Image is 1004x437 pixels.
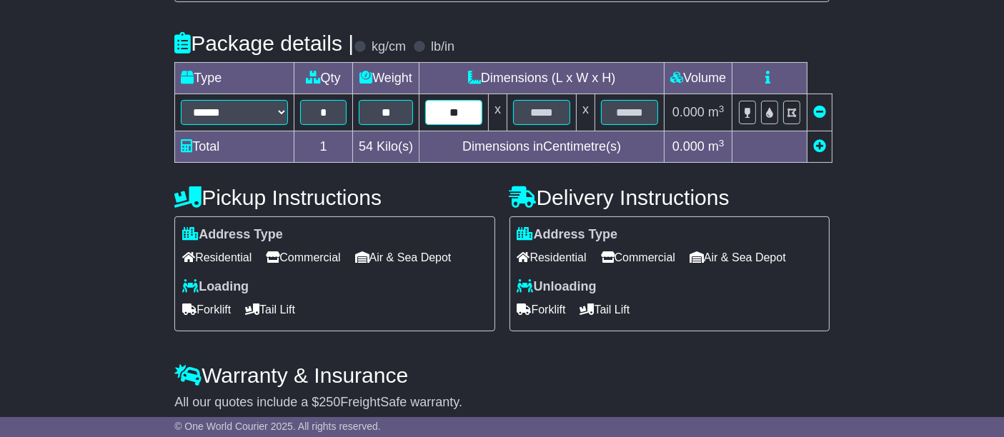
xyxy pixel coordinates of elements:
td: 1 [294,131,353,163]
span: Forklift [517,298,566,321]
h4: Warranty & Insurance [174,363,830,387]
td: Dimensions (L x W x H) [419,63,665,94]
div: All our quotes include a $ FreightSafe warranty. [174,395,830,411]
td: Kilo(s) [353,131,419,163]
a: Add new item [813,139,826,154]
sup: 3 [719,138,725,149]
td: Volume [665,63,732,94]
span: Residential [517,246,587,268]
span: Tail Lift [580,298,630,321]
label: Address Type [517,227,618,243]
span: 54 [359,139,373,154]
a: Remove this item [813,105,826,119]
span: m [708,105,725,119]
h4: Pickup Instructions [174,186,494,209]
span: Residential [182,246,252,268]
span: Air & Sea Depot [690,246,786,268]
td: Type [175,63,294,94]
label: kg/cm [372,39,406,55]
span: 0.000 [672,105,705,119]
td: Weight [353,63,419,94]
span: Tail Lift [245,298,295,321]
h4: Delivery Instructions [510,186,830,209]
sup: 3 [719,104,725,114]
td: x [489,94,507,131]
span: Air & Sea Depot [355,246,452,268]
label: Address Type [182,227,283,243]
h4: Package details | [174,31,354,55]
span: © One World Courier 2025. All rights reserved. [174,421,381,432]
td: x [577,94,595,131]
td: Total [175,131,294,163]
span: 0.000 [672,139,705,154]
td: Qty [294,63,353,94]
span: Forklift [182,298,231,321]
span: Commercial [266,246,340,268]
label: Loading [182,279,249,295]
td: Dimensions in Centimetre(s) [419,131,665,163]
span: 250 [319,395,340,409]
label: lb/in [431,39,454,55]
span: m [708,139,725,154]
label: Unloading [517,279,597,295]
span: Commercial [601,246,675,268]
